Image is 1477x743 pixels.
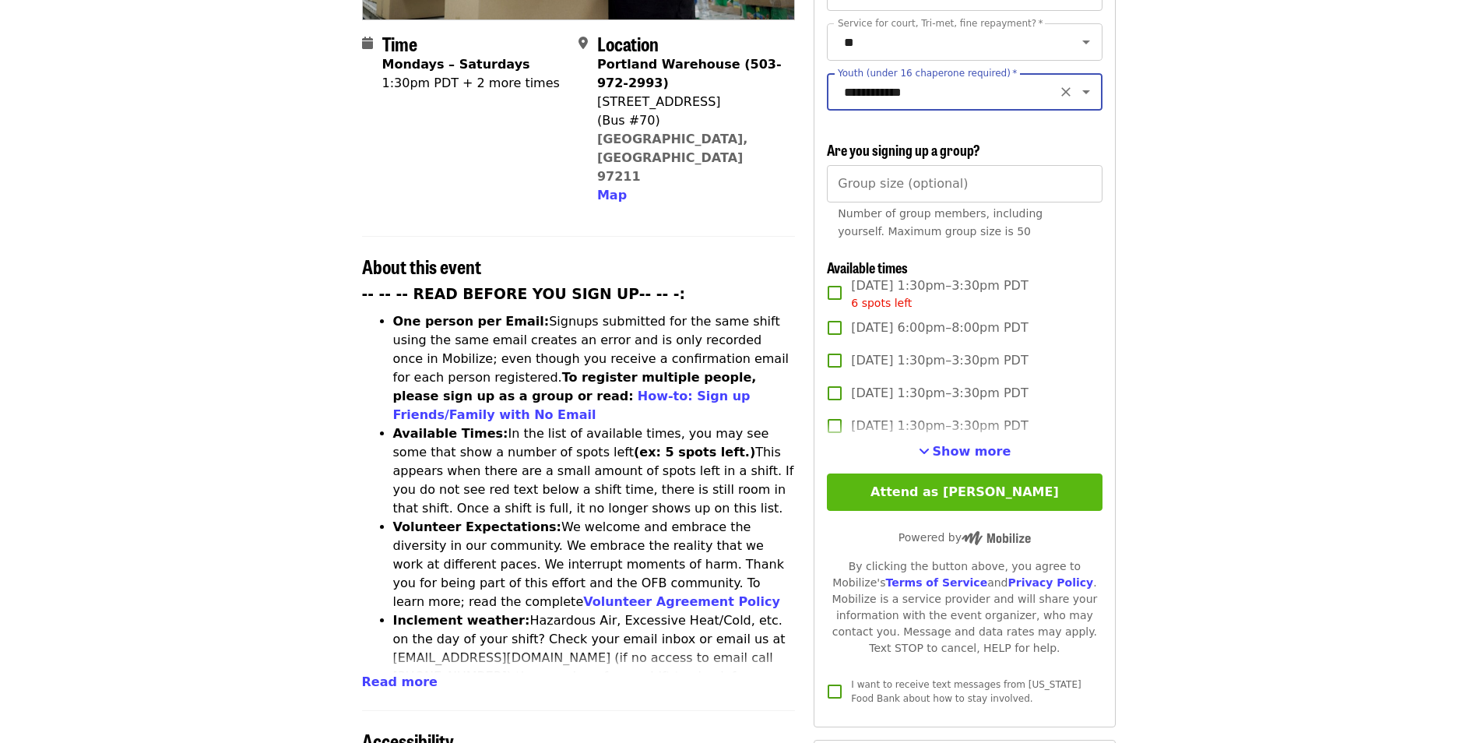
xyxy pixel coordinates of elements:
span: I want to receive text messages from [US_STATE] Food Bank about how to stay involved. [851,679,1081,704]
strong: Volunteer Expectations: [393,519,562,534]
span: [DATE] 1:30pm–3:30pm PDT [851,351,1028,370]
button: Open [1075,81,1097,103]
span: [DATE] 1:30pm–3:30pm PDT [851,276,1028,312]
strong: Inclement weather: [393,613,530,628]
span: [DATE] 1:30pm–3:30pm PDT [851,384,1028,403]
strong: (ex: 5 spots left.) [634,445,755,460]
img: Powered by Mobilize [962,531,1031,545]
strong: Available Times: [393,426,508,441]
button: Clear [1055,81,1077,103]
span: [DATE] 6:00pm–8:00pm PDT [851,319,1028,337]
strong: Mondays – Saturdays [382,57,530,72]
div: 1:30pm PDT + 2 more times [382,74,560,93]
span: Map [597,188,627,202]
a: Privacy Policy [1008,576,1093,589]
span: 6 spots left [851,297,912,309]
a: Terms of Service [885,576,987,589]
button: See more timeslots [919,442,1011,461]
li: In the list of available times, you may see some that show a number of spots left This appears wh... [393,424,796,518]
div: By clicking the button above, you agree to Mobilize's and . Mobilize is a service provider and wi... [827,558,1102,657]
span: About this event [362,252,481,280]
strong: Portland Warehouse (503-972-2993) [597,57,782,90]
button: Attend as [PERSON_NAME] [827,474,1102,511]
strong: To register multiple people, please sign up as a group or read: [393,370,757,403]
a: How-to: Sign up Friends/Family with No Email [393,389,751,422]
span: Powered by [899,531,1031,544]
label: Youth (under 16 chaperone required) [838,69,1017,78]
label: Service for court, Tri-met, fine repayment? [838,19,1043,28]
strong: -- -- -- READ BEFORE YOU SIGN UP-- -- -: [362,286,686,302]
span: Available times [827,257,908,277]
a: [GEOGRAPHIC_DATA], [GEOGRAPHIC_DATA] 97211 [597,132,748,184]
button: Open [1075,31,1097,53]
input: [object Object] [827,165,1102,202]
span: Location [597,30,659,57]
div: (Bus #70) [597,111,782,130]
div: [STREET_ADDRESS] [597,93,782,111]
span: [DATE] 1:30pm–3:30pm PDT [851,417,1028,435]
i: calendar icon [362,36,373,51]
button: Read more [362,673,438,692]
span: Are you signing up a group? [827,139,980,160]
li: Hazardous Air, Excessive Heat/Cold, etc. on the day of your shift? Check your email inbox or emai... [393,611,796,705]
a: Volunteer Agreement Policy [583,594,780,609]
li: We welcome and embrace the diversity in our community. We embrace the reality that we work at dif... [393,518,796,611]
span: Number of group members, including yourself. Maximum group size is 50 [838,207,1043,238]
button: Map [597,186,627,205]
span: Read more [362,674,438,689]
span: Time [382,30,417,57]
strong: One person per Email: [393,314,550,329]
li: Signups submitted for the same shift using the same email creates an error and is only recorded o... [393,312,796,424]
i: map-marker-alt icon [578,36,588,51]
span: Show more [933,444,1011,459]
